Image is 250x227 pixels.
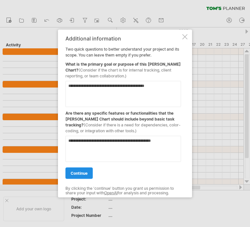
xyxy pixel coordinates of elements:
[65,67,171,78] span: (Consider if the chart is for internal tracking, client reporting, or team collaboration.)
[65,186,181,195] div: By clicking the 'continue' button you grant us permission to share your input with for analysis a...
[104,190,118,195] a: OpenAI
[65,35,181,41] div: Additional information
[65,58,181,79] div: What is the primary goal or purpose of this [PERSON_NAME] Chart?
[65,107,181,134] div: Are there any specific features or functionalities that the [PERSON_NAME] Chart should include be...
[65,35,181,192] div: Two quick questions to better understand your project and its scope. You can leave them empty if ...
[71,170,88,175] span: continue
[65,122,181,133] span: (Consider if there is a need for dependencies, color-coding, or integration with other tools.)
[65,167,93,179] a: continue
